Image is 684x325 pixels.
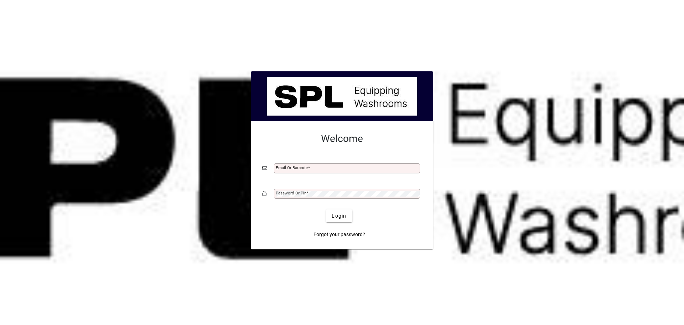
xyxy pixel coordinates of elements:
button: Login [326,209,352,222]
span: Login [332,212,346,220]
mat-label: Password or Pin [276,191,306,195]
span: Forgot your password? [313,231,365,238]
a: Forgot your password? [311,228,368,241]
mat-label: Email or Barcode [276,165,308,170]
h2: Welcome [262,133,422,145]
